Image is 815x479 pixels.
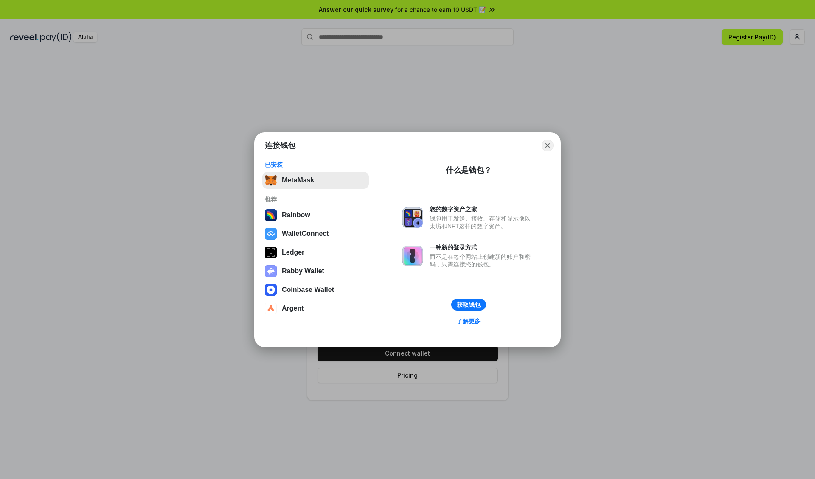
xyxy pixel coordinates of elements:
[282,249,304,256] div: Ledger
[265,174,277,186] img: svg+xml,%3Csvg%20fill%3D%22none%22%20height%3D%2233%22%20viewBox%3D%220%200%2035%2033%22%20width%...
[265,228,277,240] img: svg+xml,%3Csvg%20width%3D%2228%22%20height%3D%2228%22%20viewBox%3D%220%200%2028%2028%22%20fill%3D...
[282,267,324,275] div: Rabby Wallet
[282,286,334,294] div: Coinbase Wallet
[430,215,535,230] div: 钱包用于发送、接收、存储和显示像以太坊和NFT这样的数字资产。
[262,263,369,280] button: Rabby Wallet
[282,305,304,312] div: Argent
[265,161,366,168] div: 已安装
[430,205,535,213] div: 您的数字资产之家
[430,253,535,268] div: 而不是在每个网站上创建新的账户和密码，只需连接您的钱包。
[262,225,369,242] button: WalletConnect
[262,281,369,298] button: Coinbase Wallet
[262,207,369,224] button: Rainbow
[265,284,277,296] img: svg+xml,%3Csvg%20width%3D%2228%22%20height%3D%2228%22%20viewBox%3D%220%200%2028%2028%22%20fill%3D...
[265,196,366,203] div: 推荐
[430,244,535,251] div: 一种新的登录方式
[452,316,486,327] a: 了解更多
[262,300,369,317] button: Argent
[451,299,486,311] button: 获取钱包
[262,244,369,261] button: Ledger
[265,140,295,151] h1: 连接钱包
[457,317,481,325] div: 了解更多
[542,140,554,151] button: Close
[282,176,314,184] div: MetaMask
[265,209,277,221] img: svg+xml,%3Csvg%20width%3D%22120%22%20height%3D%22120%22%20viewBox%3D%220%200%20120%20120%22%20fil...
[282,230,329,238] div: WalletConnect
[446,165,492,175] div: 什么是钱包？
[262,172,369,189] button: MetaMask
[265,303,277,314] img: svg+xml,%3Csvg%20width%3D%2228%22%20height%3D%2228%22%20viewBox%3D%220%200%2028%2028%22%20fill%3D...
[265,247,277,258] img: svg+xml,%3Csvg%20xmlns%3D%22http%3A%2F%2Fwww.w3.org%2F2000%2Fsvg%22%20width%3D%2228%22%20height%3...
[402,207,423,228] img: svg+xml,%3Csvg%20xmlns%3D%22http%3A%2F%2Fwww.w3.org%2F2000%2Fsvg%22%20fill%3D%22none%22%20viewBox...
[265,265,277,277] img: svg+xml,%3Csvg%20xmlns%3D%22http%3A%2F%2Fwww.w3.org%2F2000%2Fsvg%22%20fill%3D%22none%22%20viewBox...
[457,301,481,308] div: 获取钱包
[402,246,423,266] img: svg+xml,%3Csvg%20xmlns%3D%22http%3A%2F%2Fwww.w3.org%2F2000%2Fsvg%22%20fill%3D%22none%22%20viewBox...
[282,211,310,219] div: Rainbow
